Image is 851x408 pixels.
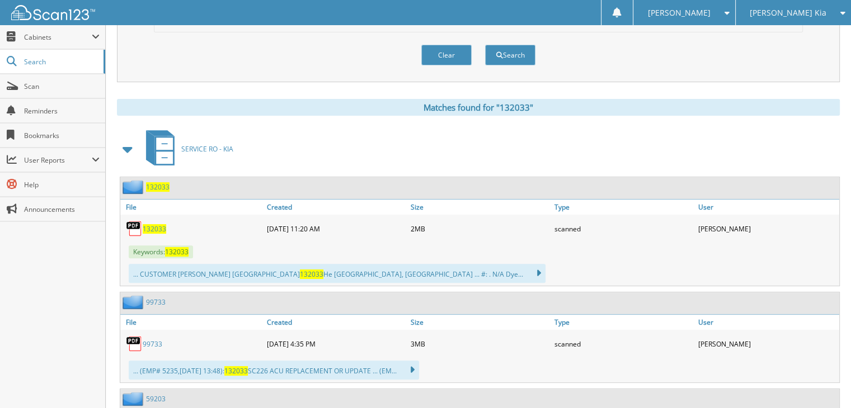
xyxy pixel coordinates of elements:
div: Matches found for "132033" [117,99,840,116]
iframe: Chat Widget [795,354,851,408]
a: Created [264,315,408,330]
button: Search [485,45,535,65]
a: 99733 [146,297,166,307]
div: ... (EMP# 5235,[DATE] 13:48): SC226 ACU REPLACEMENT OR UPDATE ... (EM... [129,360,419,379]
a: 132033 [143,224,166,234]
div: [DATE] 4:35 PM [264,333,408,355]
a: Size [408,315,552,330]
span: Cabinets [24,32,92,42]
div: 3MB [408,333,552,355]
img: folder2.png [123,392,146,406]
a: Created [264,200,408,215]
a: Size [408,200,552,215]
span: Search [24,57,98,67]
span: User Reports [24,155,92,165]
span: [PERSON_NAME] Kia [750,10,826,16]
div: ... CUSTOMER [PERSON_NAME] [GEOGRAPHIC_DATA] He [GEOGRAPHIC_DATA], [GEOGRAPHIC_DATA] ... #: . N/A... [129,264,546,283]
span: [PERSON_NAME] [647,10,710,16]
span: SERVICE RO - KIA [181,144,233,154]
img: PDF.png [126,335,143,352]
img: folder2.png [123,295,146,309]
a: User [695,315,839,330]
span: Scan [24,82,100,91]
span: 132033 [165,247,189,257]
div: [PERSON_NAME] [695,333,839,355]
span: Announcements [24,205,100,214]
div: [DATE] 11:20 AM [264,217,408,240]
img: scan123-logo-white.svg [11,5,95,20]
div: scanned [552,217,695,240]
a: User [695,200,839,215]
span: Reminders [24,106,100,116]
div: scanned [552,333,695,355]
a: File [120,200,264,215]
a: 59203 [146,394,166,404]
a: File [120,315,264,330]
span: Keywords: [129,245,193,258]
span: 132033 [224,366,248,376]
img: PDF.png [126,220,143,237]
a: 99733 [143,339,162,349]
a: 132033 [146,182,170,192]
div: 2MB [408,217,552,240]
a: Type [552,315,695,330]
button: Clear [421,45,472,65]
span: Bookmarks [24,131,100,140]
img: folder2.png [123,180,146,194]
span: Help [24,180,100,189]
span: 132033 [300,269,323,279]
a: Type [552,200,695,215]
div: [PERSON_NAME] [695,217,839,240]
a: SERVICE RO - KIA [139,127,233,171]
